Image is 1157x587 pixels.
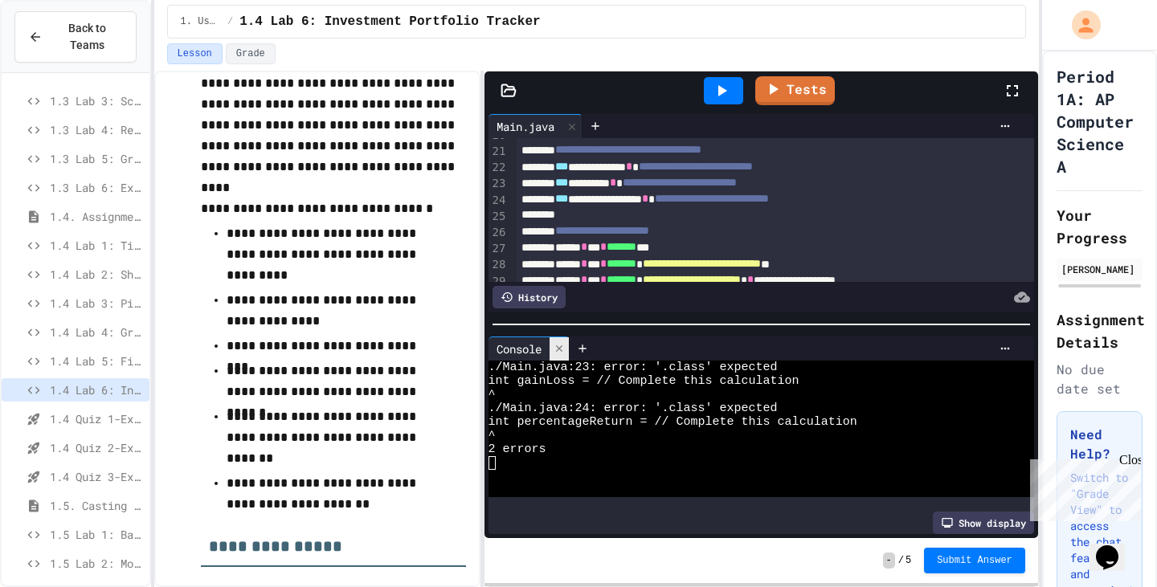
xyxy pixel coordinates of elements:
[50,295,143,312] span: 1.4 Lab 3: Pizza Delivery Calculator
[937,554,1012,567] span: Submit Answer
[1057,360,1143,398] div: No due date set
[50,208,143,225] span: 1.4. Assignment and Input
[489,402,778,415] span: ./Main.java:24: error: '.class' expected
[489,176,509,192] div: 23
[883,552,895,569] span: -
[489,257,509,273] div: 28
[14,11,137,63] button: Back to Teams
[50,179,143,196] span: 1.3 Lab 6: Expression Evaluator Fix
[50,439,143,456] span: 1.4 Quiz 2-Expressions and Assignment Statements
[50,121,143,138] span: 1.3 Lab 4: Receipt Formatter
[239,12,540,31] span: 1.4 Lab 6: Investment Portfolio Tracker
[489,442,546,456] span: 2 errors
[226,43,276,64] button: Grade
[489,114,583,138] div: Main.java
[1070,425,1129,463] h3: Need Help?
[50,353,143,369] span: 1.4 Lab 5: Fitness Tracker Debugger
[50,497,143,514] span: 1.5. Casting and Ranges of Values
[1024,453,1141,521] iframe: chat widget
[50,555,143,572] span: 1.5 Lab 2: Movie Runtime Calculator
[489,374,799,388] span: int gainLoss = // Complete this calculation
[50,410,143,427] span: 1.4 Quiz 1-Expressions and Assignment Statements
[489,429,496,442] span: ^
[489,340,550,357] div: Console
[50,324,143,340] span: 1.4 Lab 4: Grade Point Average
[755,76,835,105] a: Tests
[50,237,143,254] span: 1.4 Lab 1: Time Card Calculator
[227,15,233,28] span: /
[489,241,509,257] div: 27
[1057,65,1143,177] h1: Period 1A: AP Computer Science A
[1057,204,1143,249] h2: Your Progress
[489,160,509,176] div: 22
[493,286,566,308] div: History
[1090,523,1141,571] iframe: chat widget
[52,20,123,54] span: Back to Teams
[50,526,143,543] span: 1.5 Lab 1: Bank Account Fixer
[489,388,496,402] span: ^
[933,512,1034,534] div: Show display
[1055,6,1105,43] div: My Account
[181,15,221,28] span: 1. Using Objects and Methods
[489,193,509,209] div: 24
[167,43,223,64] button: Lesson
[50,468,143,485] span: 1.4 Quiz 3-Expressions and Assignment Statements
[924,548,1025,573] button: Submit Answer
[489,144,509,160] div: 21
[6,6,111,102] div: Chat with us now!Close
[489,336,570,361] div: Console
[50,381,143,398] span: 1.4 Lab 6: Investment Portfolio Tracker
[50,150,143,167] span: 1.3 Lab 5: Grade Calculator Pro
[906,554,911,567] span: 5
[489,225,509,241] div: 26
[50,266,143,283] span: 1.4 Lab 2: Shopping Receipt Builder
[1061,262,1138,276] div: [PERSON_NAME]
[489,209,509,225] div: 25
[50,92,143,109] span: 1.3 Lab 3: Score Board Fixer
[489,274,509,290] div: 29
[489,415,857,429] span: int percentageReturn = // Complete this calculation
[489,118,562,135] div: Main.java
[898,554,904,567] span: /
[489,361,778,374] span: ./Main.java:23: error: '.class' expected
[1057,308,1143,353] h2: Assignment Details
